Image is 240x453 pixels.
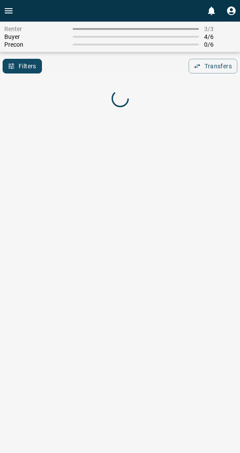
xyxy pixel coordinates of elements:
span: Precon [4,41,67,48]
button: Transfers [189,59,237,73]
span: Buyer [4,33,67,40]
span: 4 / 6 [204,33,236,40]
span: 0 / 6 [204,41,236,48]
span: Renter [4,26,67,32]
button: Filters [3,59,42,73]
button: Profile [223,2,240,19]
span: 3 / 3 [204,26,236,32]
